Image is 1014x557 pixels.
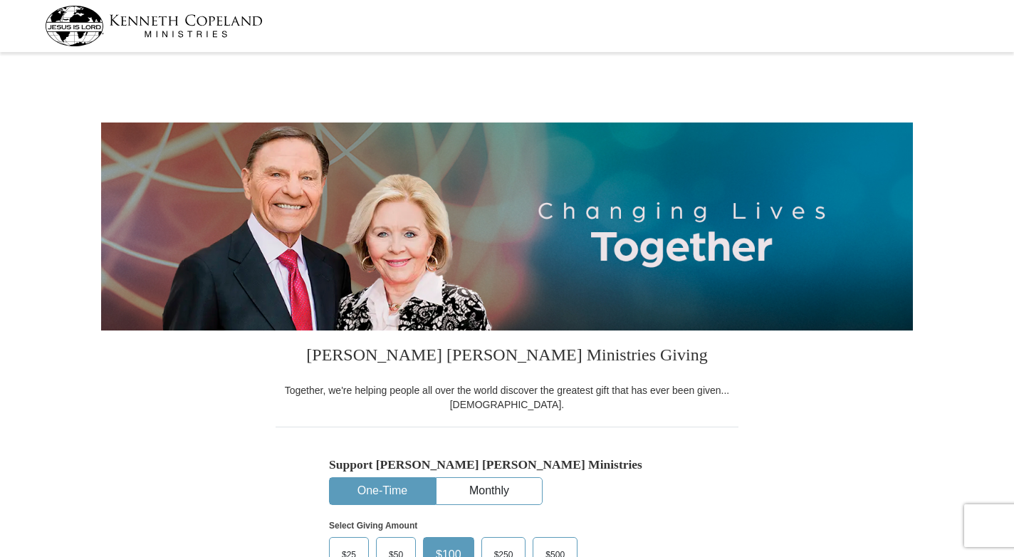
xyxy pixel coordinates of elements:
[276,383,738,412] div: Together, we're helping people all over the world discover the greatest gift that has ever been g...
[45,6,263,46] img: kcm-header-logo.svg
[329,457,685,472] h5: Support [PERSON_NAME] [PERSON_NAME] Ministries
[437,478,542,504] button: Monthly
[276,330,738,383] h3: [PERSON_NAME] [PERSON_NAME] Ministries Giving
[329,521,417,531] strong: Select Giving Amount
[330,478,435,504] button: One-Time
